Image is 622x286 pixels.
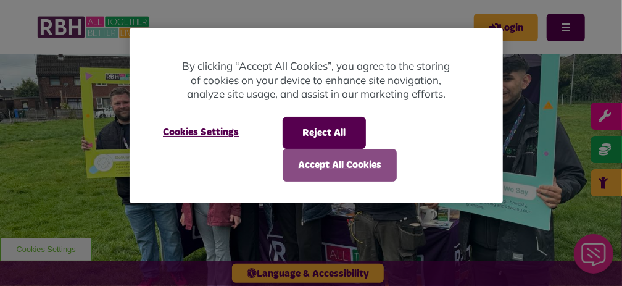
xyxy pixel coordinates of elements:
button: Cookies Settings [148,117,254,148]
button: Accept All Cookies [283,149,397,181]
div: Close Web Assistant [7,4,47,43]
p: By clicking “Accept All Cookies”, you agree to the storing of cookies on your device to enhance s... [179,59,454,101]
div: Privacy [130,28,503,202]
div: Cookie banner [130,28,503,202]
button: Reject All [283,117,366,149]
